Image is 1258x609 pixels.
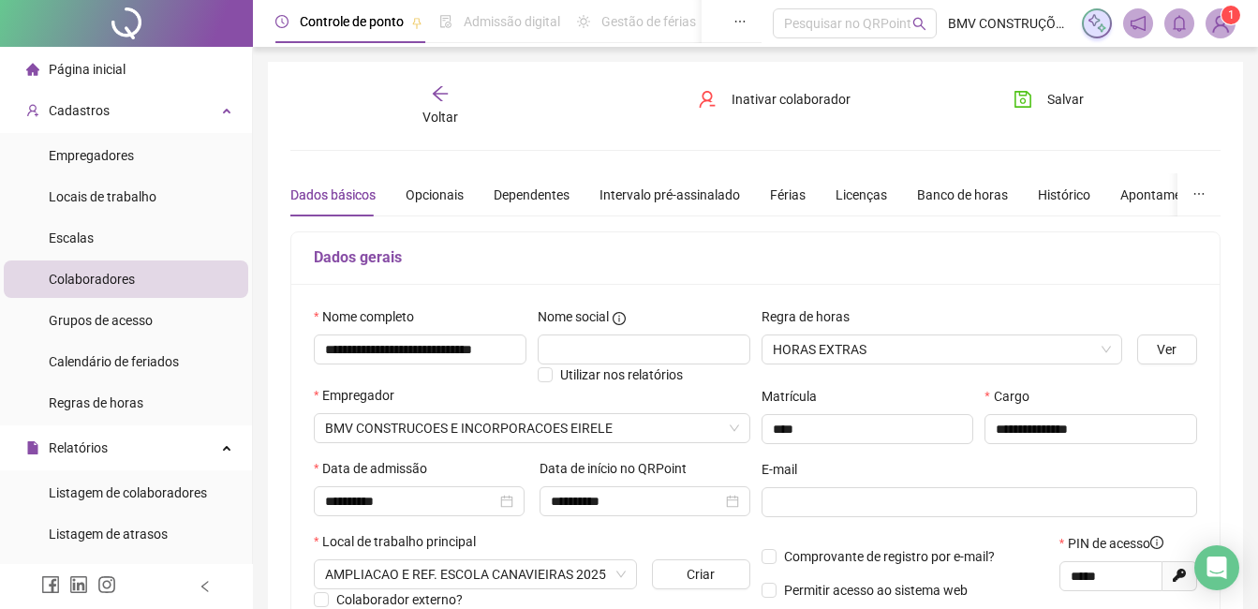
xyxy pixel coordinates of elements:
[26,63,39,76] span: home
[49,527,168,542] span: Listagem de atrasos
[1087,13,1107,34] img: sparkle-icon.fc2bf0ac1784a2077858766a79e2daf3.svg
[687,564,715,585] span: Criar
[431,84,450,103] span: arrow-left
[49,272,135,287] span: Colaboradores
[762,306,862,327] label: Regra de horas
[1192,187,1206,201] span: ellipsis
[49,395,143,410] span: Regras de horas
[314,385,407,406] label: Empregador
[314,306,426,327] label: Nome completo
[1120,185,1207,205] div: Apontamentos
[784,583,968,598] span: Permitir acesso ao sistema web
[97,575,116,594] span: instagram
[41,575,60,594] span: facebook
[773,335,1111,364] span: HORAS EXTRAS
[26,441,39,454] span: file
[325,414,739,442] span: BMV CONSTRUCOES E INCORPORACOES EIRELE
[1047,89,1084,110] span: Salvar
[300,14,404,29] span: Controle de ponto
[49,313,153,328] span: Grupos de acesso
[540,458,699,479] label: Data de início no QRPoint
[49,103,110,118] span: Cadastros
[1157,339,1177,360] span: Ver
[275,15,289,28] span: clock-circle
[422,110,458,125] span: Voltar
[762,386,829,407] label: Matrícula
[325,560,626,588] span: R. AUGUSTO SEVERO - CANAVIEIRAS
[1150,536,1163,549] span: info-circle
[49,189,156,204] span: Locais de trabalho
[494,185,570,205] div: Dependentes
[613,312,626,325] span: info-circle
[784,549,995,564] span: Comprovante de registro por e-mail?
[698,90,717,109] span: user-delete
[1130,15,1147,32] span: notification
[984,386,1041,407] label: Cargo
[314,531,488,552] label: Local de trabalho principal
[733,15,747,28] span: ellipsis
[1206,9,1235,37] img: 66634
[836,185,887,205] div: Licenças
[199,580,212,593] span: left
[26,104,39,117] span: user-add
[1221,6,1240,24] sup: Atualize o seu contato no menu Meus Dados
[1038,185,1090,205] div: Histórico
[1014,90,1032,109] span: save
[1137,334,1197,364] button: Ver
[599,185,740,205] div: Intervalo pré-assinalado
[560,367,683,382] span: Utilizar nos relatórios
[290,185,376,205] div: Dados básicos
[1194,545,1239,590] div: Open Intercom Messenger
[49,485,207,500] span: Listagem de colaboradores
[49,354,179,369] span: Calendário de feriados
[762,459,809,480] label: E-mail
[912,17,926,31] span: search
[49,440,108,455] span: Relatórios
[314,246,1197,269] h5: Dados gerais
[439,15,452,28] span: file-done
[464,14,560,29] span: Admissão digital
[652,559,749,589] button: Criar
[69,575,88,594] span: linkedin
[1068,533,1163,554] span: PIN de acesso
[336,592,463,607] span: Colaborador externo?
[577,15,590,28] span: sun
[49,148,134,163] span: Empregadores
[770,185,806,205] div: Férias
[406,185,464,205] div: Opcionais
[49,62,126,77] span: Página inicial
[684,84,865,114] button: Inativar colaborador
[732,89,851,110] span: Inativar colaborador
[601,14,696,29] span: Gestão de férias
[1171,15,1188,32] span: bell
[411,17,422,28] span: pushpin
[538,306,609,327] span: Nome social
[1228,8,1235,22] span: 1
[1177,173,1221,216] button: ellipsis
[999,84,1098,114] button: Salvar
[49,230,94,245] span: Escalas
[917,185,1008,205] div: Banco de horas
[948,13,1071,34] span: BMV CONSTRUÇÕES E INCORPORAÇÕES
[314,458,439,479] label: Data de admissão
